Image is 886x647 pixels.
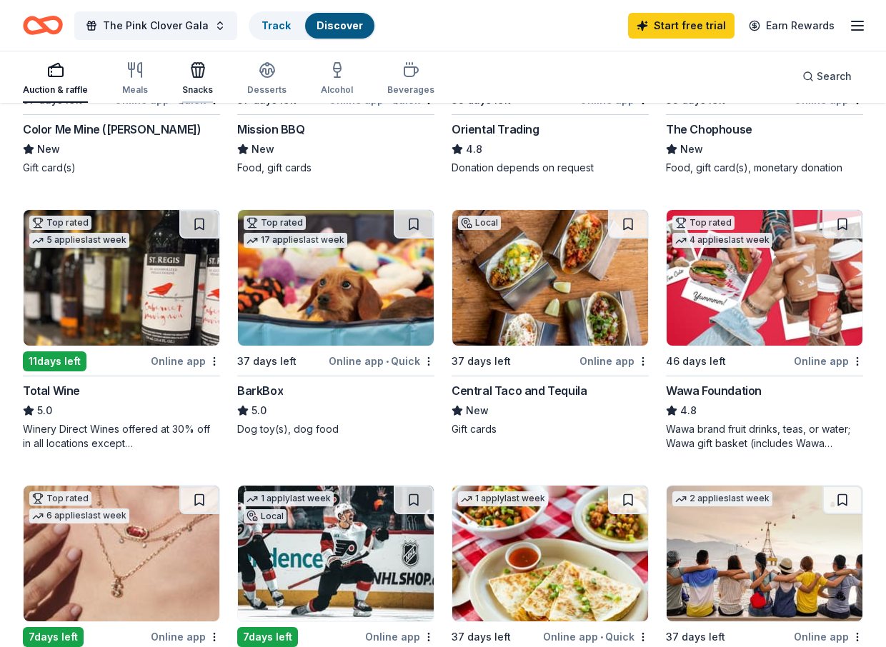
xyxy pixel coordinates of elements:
[458,216,501,230] div: Local
[579,352,649,370] div: Online app
[244,216,306,230] div: Top rated
[237,627,298,647] div: 7 days left
[29,508,129,523] div: 6 applies last week
[122,56,148,103] button: Meals
[628,13,735,39] a: Start free trial
[237,382,283,399] div: BarkBox
[321,84,353,96] div: Alcohol
[24,486,219,621] img: Image for Kendra Scott
[452,209,649,436] a: Image for Central Taco and TequilaLocal37 days leftOnline appCentral Taco and TequilaNewGift cards
[23,422,220,451] div: Winery Direct Wines offered at 30% off in all locations except [GEOGRAPHIC_DATA], [GEOGRAPHIC_DAT...
[543,628,649,646] div: Online app Quick
[680,402,697,419] span: 4.8
[103,17,209,34] span: The Pink Clover Gala
[386,356,389,367] span: •
[244,491,334,506] div: 1 apply last week
[452,422,649,436] div: Gift cards
[23,9,63,42] a: Home
[252,141,274,158] span: New
[466,402,489,419] span: New
[672,216,735,230] div: Top rated
[666,353,726,370] div: 46 days left
[244,509,287,523] div: Local
[452,628,511,646] div: 37 days left
[666,382,762,399] div: Wawa Foundation
[600,631,603,643] span: •
[29,216,91,230] div: Top rated
[37,402,52,419] span: 5.0
[23,121,201,138] div: Color Me Mine ([PERSON_NAME])
[666,628,725,646] div: 37 days left
[794,628,863,646] div: Online app
[37,141,60,158] span: New
[237,353,297,370] div: 37 days left
[23,382,80,399] div: Total Wine
[151,628,220,646] div: Online app
[452,382,587,399] div: Central Taco and Tequila
[666,121,752,138] div: The Chophouse
[171,94,174,106] span: •
[237,422,434,436] div: Dog toy(s), dog food
[386,94,389,106] span: •
[666,209,863,451] a: Image for Wawa FoundationTop rated4 applieslast week46 days leftOnline appWawa Foundation4.8Wawa ...
[29,491,91,506] div: Top rated
[387,84,434,96] div: Beverages
[452,353,511,370] div: 37 days left
[122,84,148,96] div: Meals
[321,56,353,103] button: Alcohol
[387,56,434,103] button: Beverages
[666,161,863,175] div: Food, gift card(s), monetary donation
[151,352,220,370] div: Online app
[237,209,434,436] a: Image for BarkBoxTop rated17 applieslast week37 days leftOnline app•QuickBarkBox5.0Dog toy(s), do...
[791,62,863,91] button: Search
[466,141,482,158] span: 4.8
[365,628,434,646] div: Online app
[23,627,84,647] div: 7 days left
[452,210,648,346] img: Image for Central Taco and Tequila
[794,352,863,370] div: Online app
[238,486,434,621] img: Image for Philadelphia Flyers
[667,210,862,346] img: Image for Wawa Foundation
[680,141,703,158] span: New
[672,233,772,248] div: 4 applies last week
[24,210,219,346] img: Image for Total Wine
[23,56,88,103] button: Auction & raffle
[23,84,88,96] div: Auction & raffle
[238,210,434,346] img: Image for BarkBox
[666,422,863,451] div: Wawa brand fruit drinks, teas, or water; Wawa gift basket (includes Wawa products and coupons)
[740,13,843,39] a: Earn Rewards
[452,121,539,138] div: Oriental Trading
[458,491,548,506] div: 1 apply last week
[667,486,862,621] img: Image for Let's Roam
[182,56,213,103] button: Snacks
[237,161,434,175] div: Food, gift cards
[237,121,305,138] div: Mission BBQ
[74,11,237,40] button: The Pink Clover Gala
[23,161,220,175] div: Gift card(s)
[23,351,86,371] div: 11 days left
[672,491,772,506] div: 2 applies last week
[317,19,363,31] a: Discover
[452,161,649,175] div: Donation depends on request
[244,233,347,248] div: 17 applies last week
[329,352,434,370] div: Online app Quick
[452,486,648,621] img: Image for California Tortilla
[182,84,213,96] div: Snacks
[249,11,376,40] button: TrackDiscover
[817,68,852,85] span: Search
[23,209,220,451] a: Image for Total WineTop rated5 applieslast week11days leftOnline appTotal Wine5.0Winery Direct Wi...
[247,84,287,96] div: Desserts
[252,402,267,419] span: 5.0
[247,56,287,103] button: Desserts
[29,233,129,248] div: 5 applies last week
[262,19,291,31] a: Track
